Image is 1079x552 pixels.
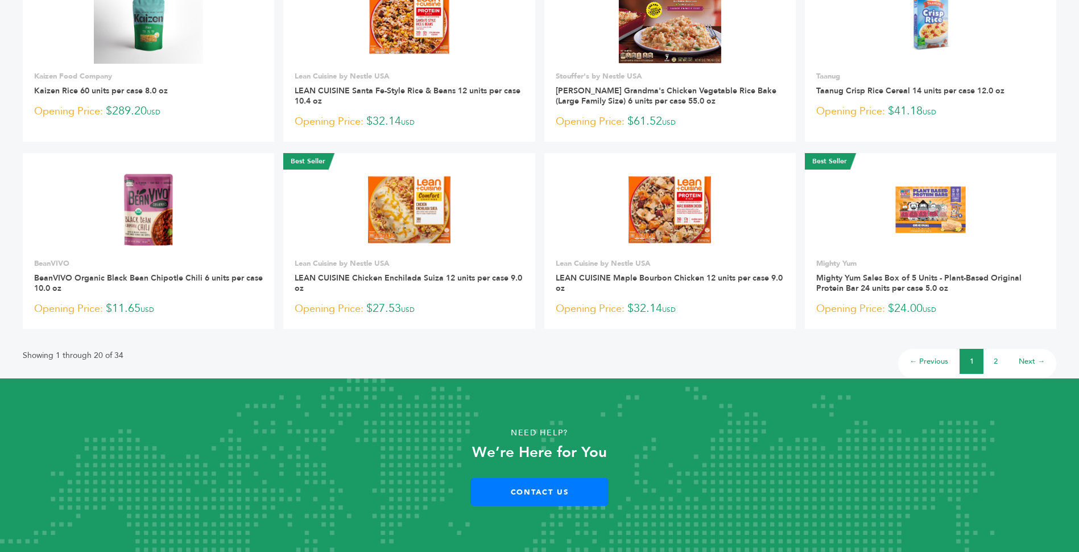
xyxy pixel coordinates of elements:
[816,85,1004,96] a: Taanug Crisp Rice Cereal 14 units per case 12.0 oz
[34,273,263,294] a: BeanVIVO Organic Black Bean Chipotle Chili 6 units per case 10.0 oz
[556,114,625,129] span: Opening Price:
[816,301,885,316] span: Opening Price:
[923,108,936,117] span: USD
[816,104,885,119] span: Opening Price:
[34,71,263,81] p: Kaizen Food Company
[34,85,168,96] a: Kaizen Rice 60 units per case 8.0 oz
[816,273,1022,294] a: Mighty Yum Sales Box of 5 Units - Plant-Based Original Protein Bar 24 units per case 5.0 oz
[147,108,160,117] span: USD
[401,305,415,314] span: USD
[556,113,784,130] p: $61.52
[34,258,263,269] p: BeanVIVO
[23,349,123,362] p: Showing 1 through 20 of 34
[295,85,520,106] a: LEAN CUISINE Santa Fe-Style Rice & Beans 12 units per case 10.4 oz
[556,300,784,318] p: $32.14
[54,425,1025,442] p: Need Help?
[295,301,363,316] span: Opening Price:
[816,103,1045,120] p: $41.18
[295,113,523,130] p: $32.14
[556,71,784,81] p: Stouffer's by Nestle USA
[295,300,523,318] p: $27.53
[662,305,676,314] span: USD
[816,300,1045,318] p: $24.00
[662,118,676,127] span: USD
[1019,356,1045,366] a: Next →
[295,273,522,294] a: LEAN CUISINE Chicken Enchilada Suiza 12 units per case 9.0 oz
[970,356,974,366] a: 1
[816,71,1045,81] p: Taanug
[556,85,776,106] a: [PERSON_NAME] Grandma's Chicken Vegetable Rice Bake (Large Family Size) 6 units per case 55.0 oz
[816,258,1045,269] p: Mighty Yum
[556,273,783,294] a: LEAN CUISINE Maple Bourbon Chicken 12 units per case 9.0 oz
[368,168,450,251] img: LEAN CUISINE Chicken Enchilada Suiza 12 units per case 9.0 oz
[140,305,154,314] span: USD
[556,301,625,316] span: Opening Price:
[34,104,103,119] span: Opening Price:
[108,168,190,251] img: BeanVIVO Organic Black Bean Chipotle Chili 6 units per case 10.0 oz
[472,442,607,463] strong: We’re Here for You
[34,103,263,120] p: $289.20
[629,168,711,251] img: LEAN CUISINE Maple Bourbon Chicken 12 units per case 9.0 oz
[34,301,103,316] span: Opening Price:
[34,300,263,318] p: $11.65
[923,305,936,314] span: USD
[556,258,784,269] p: Lean Cuisine by Nestle USA
[470,478,609,506] a: Contact Us
[909,356,948,366] a: ← Previous
[295,258,523,269] p: Lean Cuisine by Nestle USA
[994,356,998,366] a: 2
[890,168,972,251] img: Mighty Yum Sales Box of 5 Units - Plant-Based Original Protein Bar 24 units per case 5.0 oz
[295,114,363,129] span: Opening Price:
[295,71,523,81] p: Lean Cuisine by Nestle USA
[401,118,415,127] span: USD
